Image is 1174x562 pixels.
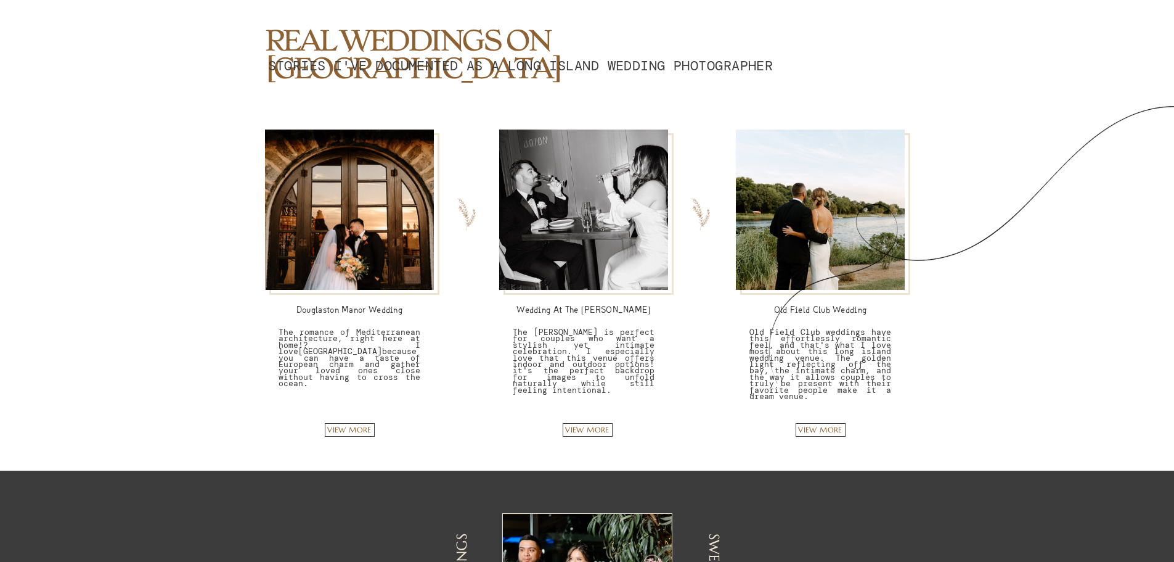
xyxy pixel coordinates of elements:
[791,425,850,436] a: VIEW MORE
[558,425,618,436] a: VIEW MORE
[279,329,420,389] p: The romance of Mediterranean architecture, right here at home!? I love because you can have a tas...
[268,56,796,71] p: stories I've documented as a long Island wedding photographer
[513,329,654,383] p: The [PERSON_NAME] is perfect for couples who want a stylish yet intimate celebration. I especiall...
[265,27,757,50] h2: REAL weddings ON [GEOGRAPHIC_DATA]
[516,304,652,316] a: wedding at the [PERSON_NAME]
[298,346,382,357] a: [GEOGRAPHIC_DATA]
[320,425,380,436] a: VIEW MORE
[749,329,891,403] p: Old Field Club weddings have this effortlessly romantic feel, and that's what I love most about t...
[282,304,418,316] a: douglaston manor wedding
